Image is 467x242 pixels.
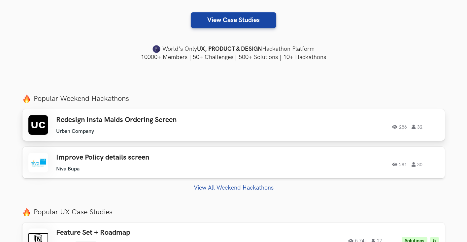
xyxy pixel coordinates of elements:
h4: 10000+ Members | 50+ Challenges | 500+ Solutions | 10+ Hackathons [22,53,445,61]
span: 281 [392,162,407,167]
h3: Feature Set + Roadmap [56,228,244,237]
h4: World's Only Hackathon Platform [22,45,445,54]
a: Redesign Insta Maids Ordering Screen Urban Company 286 32 [22,109,445,141]
h3: Redesign Insta Maids Ordering Screen [56,116,244,124]
label: Popular UX Case Studies [22,208,445,217]
a: View All Weekend Hackathons [22,184,445,191]
strong: UX, PRODUCT & DESIGN [197,45,262,54]
li: Urban Company [56,128,94,135]
a: Improve Policy details screen Niva Bupa 281 30 [22,147,445,178]
img: fire.png [22,208,31,216]
img: fire.png [22,95,31,103]
a: View Case Studies [191,12,276,28]
span: 30 [412,162,422,167]
img: uxhack-favicon-image.png [152,45,160,53]
span: 32 [412,125,422,129]
label: Popular Weekend Hackathons [22,94,445,103]
span: 286 [392,125,407,129]
li: Niva Bupa [56,166,80,172]
h3: Improve Policy details screen [56,153,244,162]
